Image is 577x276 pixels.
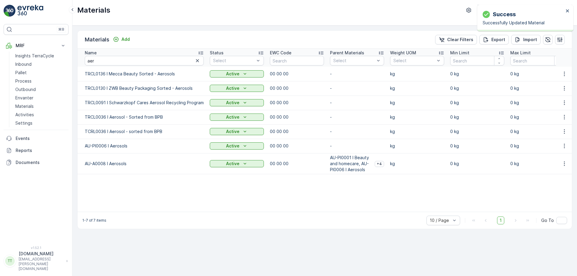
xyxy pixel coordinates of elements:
[510,129,564,135] p: 0 kg
[390,129,444,135] p: kg
[13,52,69,60] a: Insights TerraCycle
[15,112,34,118] p: Activities
[85,143,204,149] p: AU-PI0006 I Aerosols
[393,58,435,64] p: Select
[210,50,224,56] p: Status
[13,77,69,85] a: Process
[270,85,324,91] p: 00 00 00
[330,143,384,149] p: -
[13,68,69,77] a: Pallet
[510,143,564,149] p: 0 kg
[330,100,384,106] p: -
[85,100,204,106] p: TRCL0091 I Schwarzkopf Cares Aerosol Recycling Program
[566,8,570,14] button: close
[4,251,69,271] button: TT[DOMAIN_NAME][EMAIL_ADDRESS][PERSON_NAME][DOMAIN_NAME]
[510,50,531,56] p: Max Limit
[270,56,324,65] input: Search
[270,143,324,149] p: 00 00 00
[58,27,64,32] p: ⌘B
[511,35,541,44] button: Import
[270,71,324,77] p: 00 00 00
[15,53,54,59] p: Insights TerraCycle
[226,71,240,77] p: Active
[13,94,69,102] a: Envanter
[4,5,16,17] img: logo
[19,251,63,257] p: [DOMAIN_NAME]
[541,217,554,223] span: Go To
[111,36,132,43] button: Add
[330,85,384,91] p: -
[497,217,504,224] span: 1
[226,129,240,135] p: Active
[330,50,364,56] p: Parent Materials
[13,60,69,68] a: Inbound
[270,161,324,167] p: 00 00 00
[330,155,372,173] p: AU-PI0001 I Beauty and homecare, AU-PI0006 I Aerosols
[270,114,324,120] p: 00 00 00
[16,147,66,153] p: Reports
[330,129,384,135] p: -
[450,114,504,120] p: 0 kg
[210,160,264,167] button: Active
[330,114,384,120] p: -
[510,56,564,65] input: Search
[77,5,110,15] p: Materials
[4,144,69,156] a: Reports
[210,114,264,121] button: Active
[226,85,240,91] p: Active
[333,58,375,64] p: Select
[85,50,97,56] p: Name
[15,61,32,67] p: Inbound
[4,132,69,144] a: Events
[19,257,63,271] p: [EMAIL_ADDRESS][PERSON_NAME][DOMAIN_NAME]
[17,5,43,17] img: logo_light-DOdMpM7g.png
[85,56,204,65] input: Search
[15,78,32,84] p: Process
[510,100,564,106] p: 0 kg
[450,56,504,65] input: Search
[483,20,564,26] p: Successfully Updated Material
[4,40,69,52] button: MRF
[210,70,264,77] button: Active
[85,129,204,135] p: TCRL0036 I Aerosol - sorted from BPB
[13,85,69,94] a: Outbound
[510,71,564,77] p: 0 kg
[491,37,505,43] p: Export
[270,129,324,135] p: 00 00 00
[450,85,504,91] p: 0 kg
[493,10,516,19] p: Success
[4,246,69,250] span: v 1.52.1
[390,143,444,149] p: kg
[377,162,382,166] span: +4
[82,218,106,223] p: 1-7 of 7 items
[85,35,109,44] p: Materials
[226,100,240,106] p: Active
[510,85,564,91] p: 0 kg
[450,129,504,135] p: 0 kg
[330,71,384,77] p: -
[390,100,444,106] p: kg
[450,71,504,77] p: 0 kg
[390,71,444,77] p: kg
[226,161,240,167] p: Active
[510,161,564,167] p: 0 kg
[15,120,32,126] p: Settings
[226,114,240,120] p: Active
[450,100,504,106] p: 0 kg
[210,128,264,135] button: Active
[85,71,204,77] p: TRCL0136 I Mecca Beauty Sorted - Aerosols
[85,161,204,167] p: AU-A0008 I Aerosols
[210,142,264,150] button: Active
[450,143,504,149] p: 0 kg
[523,37,537,43] p: Import
[13,119,69,127] a: Settings
[13,102,69,111] a: Materials
[270,100,324,106] p: 00 00 00
[16,43,56,49] p: MRF
[210,99,264,106] button: Active
[450,161,504,167] p: 0 kg
[121,36,130,42] p: Add
[16,135,66,141] p: Events
[16,159,66,165] p: Documents
[210,85,264,92] button: Active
